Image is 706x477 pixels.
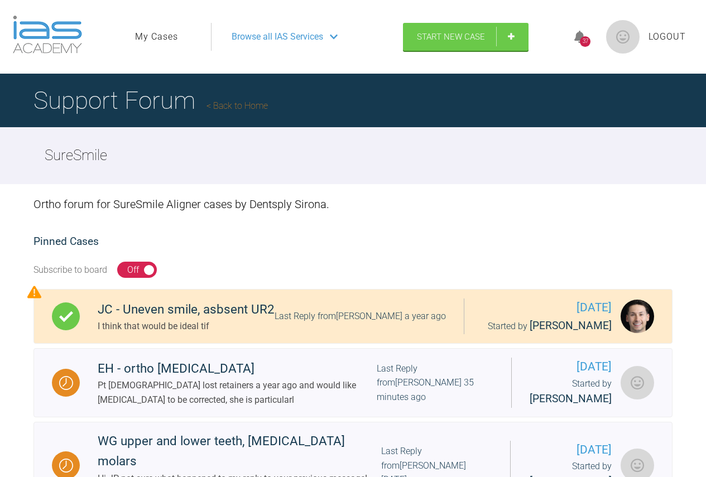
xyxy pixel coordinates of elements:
[33,263,107,277] div: Subscribe to board
[580,36,590,47] div: 37
[275,309,446,324] div: Last Reply from [PERSON_NAME] a year ago
[529,441,612,459] span: [DATE]
[482,298,612,317] span: [DATE]
[135,30,178,44] a: My Cases
[33,348,673,417] a: WaitingEH - ortho [MEDICAL_DATA]Pt [DEMOGRAPHIC_DATA] lost retainers a year ago and would like [M...
[621,366,654,399] img: Gordon Campbell
[530,358,612,376] span: [DATE]
[98,359,377,379] div: EH - ortho [MEDICAL_DATA]
[59,376,73,390] img: Waiting
[206,100,268,111] a: Back to Home
[127,263,139,277] div: Off
[621,300,654,333] img: Jack Dowling
[98,300,275,320] div: JC - Uneven smile, asbsent UR2
[59,310,73,324] img: Complete
[98,431,381,471] div: WG upper and lower teeth, [MEDICAL_DATA] molars
[59,459,73,473] img: Waiting
[232,30,323,44] span: Browse all IAS Services
[606,20,640,54] img: profile.png
[33,233,673,250] h2: Pinned Cases
[403,23,529,51] a: Start New Case
[649,30,686,44] a: Logout
[530,319,612,332] span: [PERSON_NAME]
[482,317,612,335] div: Started by
[45,144,107,167] h2: SureSmile
[98,319,275,334] div: I think that would be ideal tif
[377,362,493,404] div: Last Reply from [PERSON_NAME] 35 minutes ago
[417,32,485,42] span: Start New Case
[33,81,268,120] h1: Support Forum
[33,184,673,224] div: Ortho forum for SureSmile Aligner cases by Dentsply Sirona.
[530,377,612,408] div: Started by
[530,392,612,405] span: [PERSON_NAME]
[13,16,82,54] img: logo-light.3e3ef733.png
[98,378,377,407] div: Pt [DEMOGRAPHIC_DATA] lost retainers a year ago and would like [MEDICAL_DATA] to be corrected, sh...
[33,289,673,344] a: CompleteJC - Uneven smile, asbsent UR2I think that would be ideal tifLast Reply from[PERSON_NAME]...
[27,285,41,299] img: Priority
